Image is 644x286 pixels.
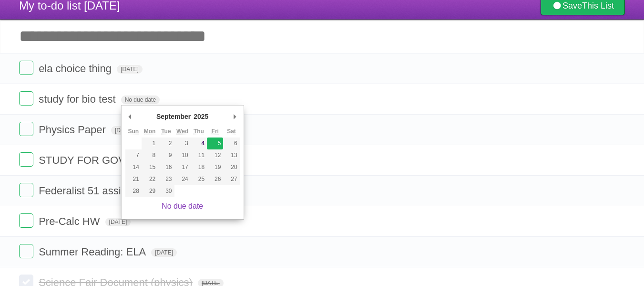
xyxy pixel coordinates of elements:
button: 20 [223,161,239,173]
button: 23 [158,173,174,185]
button: 27 [223,173,239,185]
button: 19 [207,161,223,173]
span: Federalist 51 assignment (gov) [39,185,185,197]
button: 7 [125,149,142,161]
button: 3 [174,138,191,149]
abbr: Thursday [194,128,204,135]
button: 17 [174,161,191,173]
span: [DATE] [151,248,177,257]
span: STUDY FOR GOV QUIZ [39,154,155,166]
abbr: Wednesday [176,128,188,135]
label: Done [19,213,33,228]
button: 26 [207,173,223,185]
button: 4 [191,138,207,149]
abbr: Sunday [128,128,139,135]
button: 22 [142,173,158,185]
label: Done [19,122,33,136]
button: 18 [191,161,207,173]
button: 24 [174,173,191,185]
a: No due date [162,202,203,210]
span: Physics Paper [39,124,108,136]
span: Summer Reading: ELA [39,246,148,258]
button: 29 [142,185,158,197]
button: 25 [191,173,207,185]
button: 10 [174,149,191,161]
span: No due date [121,95,160,104]
label: Done [19,183,33,197]
span: ela choice thing [39,63,114,74]
button: 30 [158,185,174,197]
span: [DATE] [117,65,143,74]
button: 21 [125,173,142,185]
button: 13 [223,149,239,161]
abbr: Monday [144,128,156,135]
button: 9 [158,149,174,161]
span: Pre-Calc HW [39,215,102,227]
abbr: Friday [212,128,219,135]
label: Done [19,152,33,167]
button: 14 [125,161,142,173]
button: 1 [142,138,158,149]
button: 2 [158,138,174,149]
button: 5 [207,138,223,149]
button: 15 [142,161,158,173]
span: study for bio test [39,93,118,105]
span: [DATE] [105,218,131,226]
button: 6 [223,138,239,149]
button: 8 [142,149,158,161]
button: 16 [158,161,174,173]
b: This List [582,1,614,11]
div: 2025 [192,109,210,124]
span: [DATE] [111,126,137,135]
label: Done [19,244,33,258]
abbr: Tuesday [161,128,171,135]
div: September [155,109,192,124]
abbr: Saturday [227,128,236,135]
label: Done [19,91,33,106]
button: Previous Month [125,109,135,124]
button: Next Month [230,109,240,124]
button: 11 [191,149,207,161]
label: Done [19,61,33,75]
button: 28 [125,185,142,197]
button: 12 [207,149,223,161]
